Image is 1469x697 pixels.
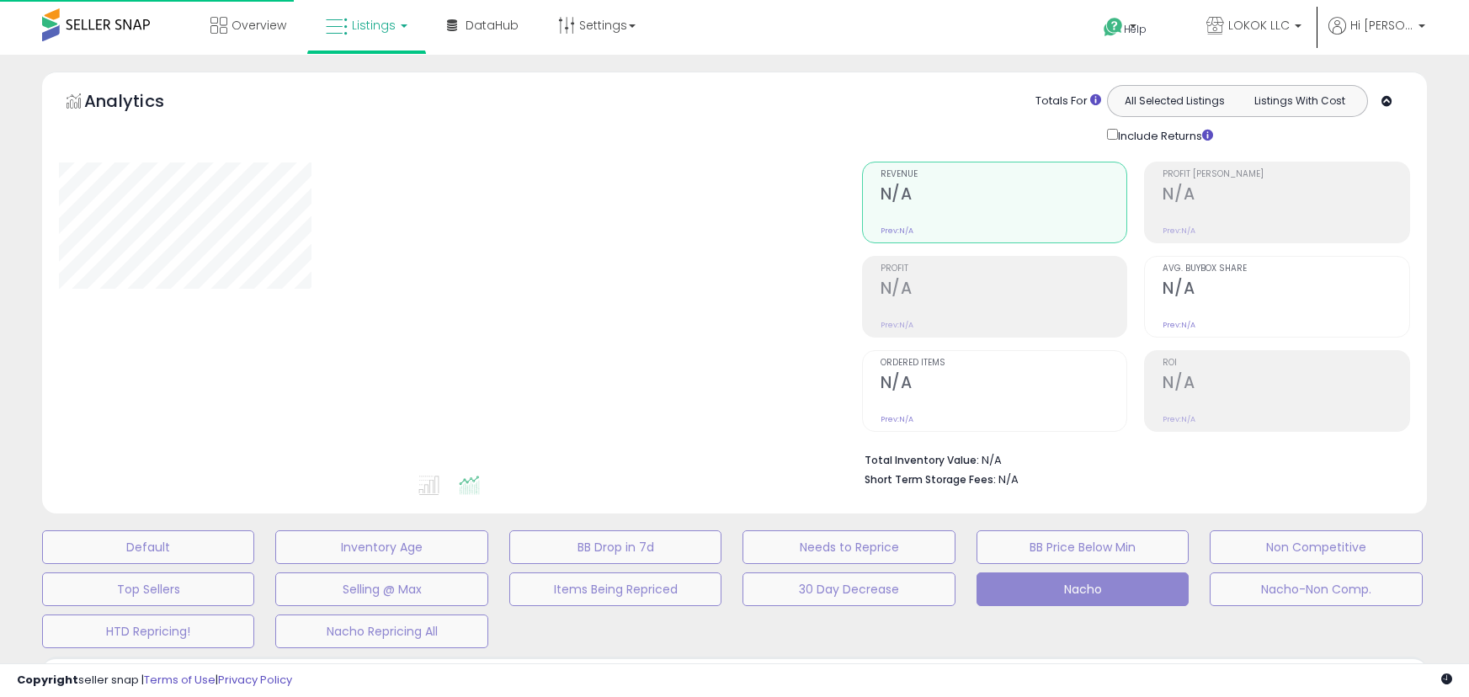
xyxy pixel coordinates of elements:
[232,17,286,34] span: Overview
[1163,279,1409,301] h2: N/A
[742,572,955,606] button: 30 Day Decrease
[881,320,913,330] small: Prev: N/A
[84,89,197,117] h5: Analytics
[881,279,1127,301] h2: N/A
[998,471,1019,487] span: N/A
[352,17,396,34] span: Listings
[1163,264,1409,274] span: Avg. Buybox Share
[742,530,955,564] button: Needs to Reprice
[881,373,1127,396] h2: N/A
[1228,17,1290,34] span: LOKOK LLC
[466,17,519,34] span: DataHub
[42,530,254,564] button: Default
[865,449,1397,469] li: N/A
[881,226,913,236] small: Prev: N/A
[881,170,1127,179] span: Revenue
[275,615,487,648] button: Nacho Repricing All
[1210,572,1422,606] button: Nacho-Non Comp.
[275,572,487,606] button: Selling @ Max
[1210,530,1422,564] button: Non Competitive
[1163,373,1409,396] h2: N/A
[1237,90,1362,112] button: Listings With Cost
[509,530,721,564] button: BB Drop in 7d
[1103,17,1124,38] i: Get Help
[881,359,1127,368] span: Ordered Items
[881,264,1127,274] span: Profit
[1328,17,1425,55] a: Hi [PERSON_NAME]
[17,672,78,688] strong: Copyright
[17,673,292,689] div: seller snap | |
[865,453,979,467] b: Total Inventory Value:
[42,615,254,648] button: HTD Repricing!
[1035,93,1101,109] div: Totals For
[881,184,1127,207] h2: N/A
[1112,90,1237,112] button: All Selected Listings
[1124,22,1147,36] span: Help
[977,572,1189,606] button: Nacho
[1350,17,1413,34] span: Hi [PERSON_NAME]
[865,472,996,487] b: Short Term Storage Fees:
[1163,414,1195,424] small: Prev: N/A
[1163,359,1409,368] span: ROI
[1163,170,1409,179] span: Profit [PERSON_NAME]
[1163,184,1409,207] h2: N/A
[509,572,721,606] button: Items Being Repriced
[977,530,1189,564] button: BB Price Below Min
[42,572,254,606] button: Top Sellers
[881,414,913,424] small: Prev: N/A
[1163,320,1195,330] small: Prev: N/A
[1094,125,1233,145] div: Include Returns
[275,530,487,564] button: Inventory Age
[1090,4,1179,55] a: Help
[1163,226,1195,236] small: Prev: N/A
